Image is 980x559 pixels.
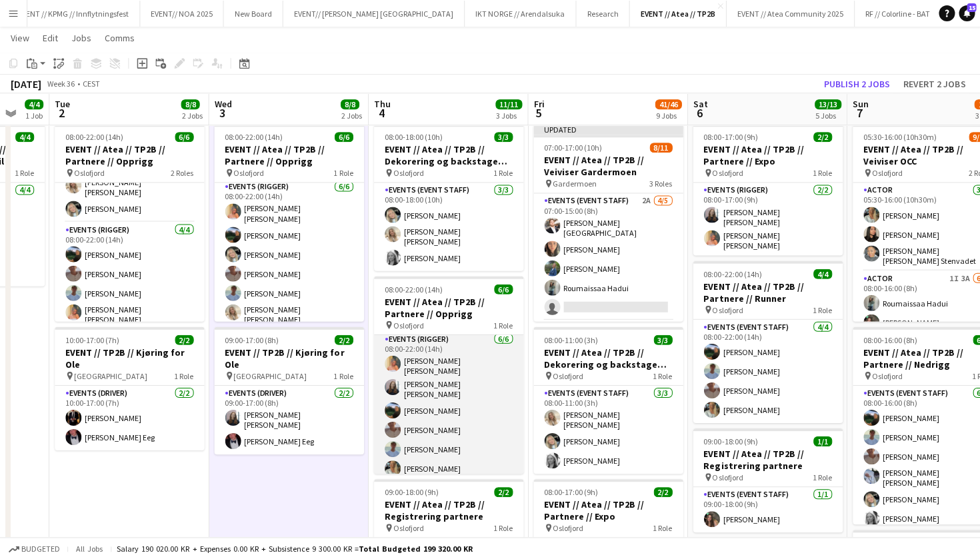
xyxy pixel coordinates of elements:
span: Total Budgeted 199 320.00 KR [358,543,472,553]
span: Budgeted [21,544,60,553]
span: 2/2 [493,486,512,496]
div: 3 Jobs [495,111,521,121]
div: CEST [83,79,100,89]
span: Oslofjord [552,370,583,380]
div: 10:00-17:00 (7h)2/2EVENT // TP2B // Kjøring for Ole [GEOGRAPHIC_DATA]1 RoleEvents (Driver)2/210:0... [55,326,204,450]
app-card-role: Events (Event Staff)4/408:00-22:00 (14h)[PERSON_NAME][PERSON_NAME][PERSON_NAME][PERSON_NAME] [692,319,841,422]
span: 08:00-11:00 (3h) [543,334,597,344]
span: Week 36 [44,79,77,89]
app-card-role: Events (Event Staff)1/109:00-18:00 (9h)[PERSON_NAME] [692,486,841,532]
app-job-card: 08:00-22:00 (14h)4/4EVENT // Atea // TP2B // Partnere // Runner Oslofjord1 RoleEvents (Event Staf... [692,261,841,422]
span: [GEOGRAPHIC_DATA] [74,370,147,380]
span: 6/6 [175,132,193,142]
a: View [5,29,35,47]
span: 1 Role [652,522,671,532]
app-card-role: Events (Rigger)2/208:00-17:00 (9h)[PERSON_NAME] [PERSON_NAME][PERSON_NAME] [PERSON_NAME] [692,183,841,255]
span: 1 Role [811,304,831,314]
span: 15 [965,3,975,12]
span: 41/46 [654,99,681,109]
span: 09:00-17:00 (8h) [225,334,279,344]
app-job-card: 08:00-22:00 (14h)6/6EVENT // Atea // TP2B // Partnere // Opprigg Oslofjord2 RolesEvents (Rigger)2... [55,124,204,321]
button: IKT NORGE // Arendalsuka [464,1,575,27]
span: Sun [851,98,867,110]
span: 08:00-17:00 (9h) [543,486,597,496]
button: EVENT // KPMG // Innflytningsfest [7,1,140,27]
app-job-card: 08:00-22:00 (14h)6/6EVENT // Atea // TP2B // Partnere // Opprigg Oslofjord1 RoleEvents (Rigger)6/... [214,124,363,321]
h3: EVENT // Atea // TP2B // Partnere // Runner [692,280,841,304]
span: Oslofjord [74,168,105,178]
span: 2/2 [175,334,193,344]
app-job-card: 09:00-18:00 (9h)1/1EVENT // Atea // TP2B // Registrering partnere Oslofjord1 RoleEvents (Event St... [692,428,841,532]
span: 08:00-16:00 (8h) [862,334,916,344]
span: 1 Role [15,168,34,178]
span: 3/3 [493,132,512,142]
span: 8/8 [340,99,359,109]
span: 09:00-18:00 (9h) [384,486,438,496]
span: Oslofjord [711,304,742,314]
div: Updated07:00-17:00 (10h)8/11EVENT // Atea // TP2B // Veiviser Gardermoen Gardermoen3 RolesEvents ... [533,124,682,321]
h3: EVENT // Atea // TP2B // Partnere // Opprigg [373,295,523,319]
span: 3 Roles [649,179,671,189]
span: 2 [53,105,70,121]
app-card-role: Events (Rigger)2/208:00-21:00 (13h)[PERSON_NAME] [PERSON_NAME][PERSON_NAME] [55,153,204,222]
span: 1 Role [493,168,512,178]
span: 10:00-17:00 (7h) [65,334,119,344]
h3: EVENT // Atea // TP2B // Registrering partnere [692,447,841,471]
span: 05:30-16:00 (10h30m) [862,132,935,142]
span: Comms [105,32,135,44]
span: 2 Roles [171,168,193,178]
app-card-role: Events (Driver)2/209:00-17:00 (8h)[PERSON_NAME] [PERSON_NAME][PERSON_NAME] Eeg [214,385,363,454]
app-card-role: Events (Event Staff)3/308:00-11:00 (3h)[PERSON_NAME] [PERSON_NAME][PERSON_NAME][PERSON_NAME] [533,385,682,473]
span: 08:00-18:00 (10h) [384,132,442,142]
span: 4/4 [25,99,43,109]
button: EVENT // Atea Community 2025 [725,1,853,27]
a: Comms [99,29,140,47]
span: Oslofjord [393,522,423,532]
span: 6/6 [334,132,353,142]
app-card-role: Events (Rigger)6/608:00-22:00 (14h)[PERSON_NAME] [PERSON_NAME][PERSON_NAME][PERSON_NAME][PERSON_N... [214,179,363,329]
app-job-card: 08:00-11:00 (3h)3/3EVENT // Atea // TP2B // Dekorering og backstage oppsett Oslofjord1 RoleEvents... [533,326,682,473]
span: Oslofjord [711,472,742,482]
button: EVENT// NOA 2025 [140,1,223,27]
span: Gardermoen [552,179,596,189]
span: Oslofjord [552,522,583,532]
button: EVENT // Atea // TP2B [629,1,725,27]
div: 1 Job [25,111,43,121]
span: 11/11 [495,99,521,109]
span: Thu [373,98,390,110]
span: 4/4 [15,132,34,142]
span: 6 [690,105,707,121]
a: Edit [37,29,63,47]
span: 08:00-22:00 (14h) [225,132,283,142]
app-job-card: 09:00-17:00 (8h)2/2EVENT // TP2B // Kjøring for Ole [GEOGRAPHIC_DATA]1 RoleEvents (Driver)2/209:0... [214,326,363,454]
div: 9 Jobs [655,111,680,121]
span: 2/2 [812,132,831,142]
span: 4/4 [812,269,831,279]
span: 1 Role [493,320,512,330]
button: New Board [223,1,283,27]
span: 7 [849,105,867,121]
span: 08:00-17:00 (9h) [703,132,757,142]
button: RF // Colorline - BAT [853,1,940,27]
span: 1 Role [333,370,353,380]
h3: EVENT // Atea // TP2B // Partnere // Expo [533,498,682,522]
div: 5 Jobs [814,111,839,121]
span: 08:00-22:00 (14h) [65,132,123,142]
div: 08:00-22:00 (14h)6/6EVENT // Atea // TP2B // Partnere // Opprigg Oslofjord1 RoleEvents (Rigger)6/... [373,276,523,473]
div: Updated [533,124,682,135]
h3: EVENT // Atea // TP2B // Partnere // Expo [692,143,841,167]
span: 1 Role [652,370,671,380]
span: Wed [214,98,231,110]
span: Jobs [71,32,91,44]
span: Oslofjord [871,370,901,380]
button: Publish 2 jobs [817,75,894,93]
a: Jobs [66,29,97,47]
span: Oslofjord [711,168,742,178]
span: 8/8 [181,99,199,109]
h3: EVENT // Atea // TP2B // Registrering partnere [373,498,523,522]
div: 2 Jobs [181,111,202,121]
span: 08:00-22:00 (14h) [384,284,442,294]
